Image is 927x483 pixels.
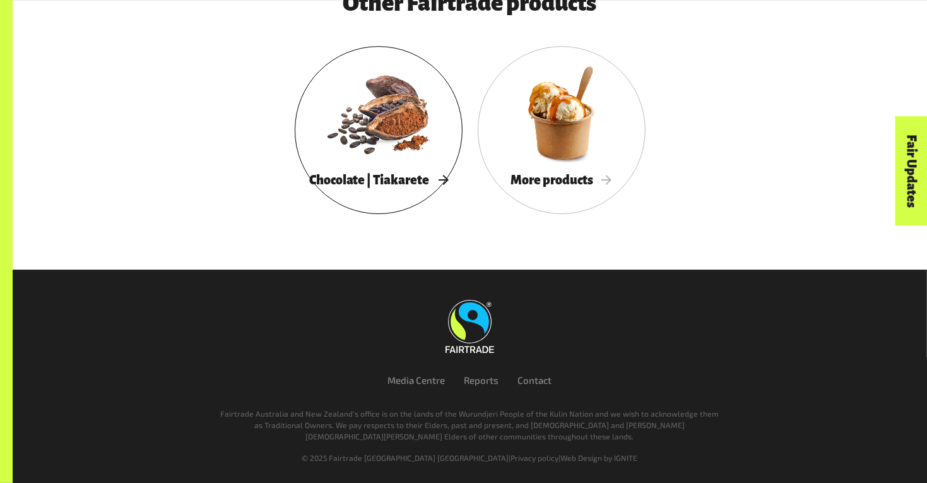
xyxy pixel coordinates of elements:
a: Web Design by IGNITE [561,453,638,462]
p: Fairtrade Australia and New Zealand’s office is on the lands of the Wurundjeri People of the Kuli... [219,408,721,442]
a: Media Centre [388,374,446,386]
a: Reports [464,374,499,386]
span: More products [511,173,612,187]
a: Contact [518,374,552,386]
div: | | [90,452,850,463]
img: Fairtrade Australia New Zealand logo [446,300,494,353]
a: Privacy policy [511,453,559,462]
a: More products [478,46,646,214]
span: © 2025 Fairtrade [GEOGRAPHIC_DATA] [GEOGRAPHIC_DATA] [302,453,509,462]
a: Chocolate | Tiakarete [295,46,463,214]
span: Chocolate | Tiakarete [309,173,448,187]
